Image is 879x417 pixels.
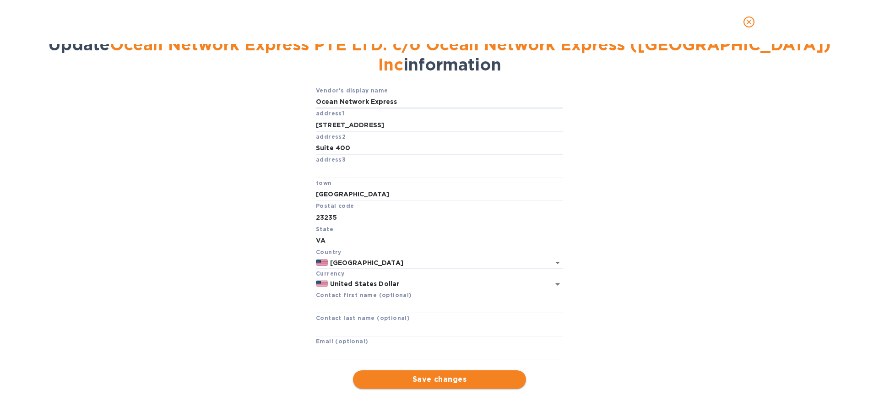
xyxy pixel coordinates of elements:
[551,256,564,269] button: Open
[316,292,412,298] b: Contact first name (optional)
[316,202,354,209] b: Postal code
[48,34,831,75] span: Update information
[316,260,328,266] img: US
[316,87,388,94] b: Vendor's display name
[551,278,564,291] button: Open
[353,370,526,389] button: Save changes
[316,226,333,233] b: State
[316,314,410,321] b: Contact last name (optional)
[316,249,342,255] b: Country
[316,281,328,287] img: USD
[316,270,344,277] b: Currency
[316,133,346,140] b: address2
[316,110,344,117] b: address1
[316,156,346,163] b: address3
[316,179,332,186] b: town
[738,11,760,33] button: close
[360,374,519,385] span: Save changes
[316,338,368,345] b: Email (optional)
